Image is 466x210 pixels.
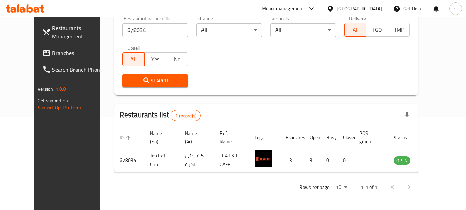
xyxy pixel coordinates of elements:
table: enhanced table [114,127,448,173]
span: 1 record(s) [171,112,200,119]
div: Rows per page: [333,182,350,193]
td: 3 [304,148,321,173]
span: ID [120,134,133,142]
div: Menu-management [262,4,304,13]
span: s [454,5,457,12]
a: Search Branch Phone [37,61,112,78]
button: All [122,52,145,66]
td: 0 [337,148,354,173]
span: Yes [147,54,163,64]
span: 1.0.0 [56,84,66,93]
div: Export file [399,107,415,124]
span: Branches [52,49,107,57]
span: Name (En) [150,129,171,146]
span: Search Branch Phone [52,65,107,74]
p: Rows per page: [299,183,330,192]
span: TGO [369,25,385,35]
a: Support.OpsPlatform [38,103,81,112]
span: OPEN [394,157,410,165]
div: All [270,23,336,37]
button: All [344,23,366,37]
span: Get support on: [38,96,69,105]
label: Upsell [127,45,140,50]
span: All [126,54,142,64]
span: Name (Ar) [185,129,206,146]
span: POS group [359,129,380,146]
button: Yes [144,52,166,66]
span: No [169,54,185,64]
th: Logo [249,127,280,148]
th: Open [304,127,321,148]
th: Branches [280,127,304,148]
td: 678034 [114,148,145,173]
span: TMP [391,25,407,35]
img: Tea Exit Cafe [255,150,272,167]
td: 0 [321,148,337,173]
button: No [166,52,188,66]
th: Closed [337,127,354,148]
span: All [347,25,364,35]
div: [GEOGRAPHIC_DATA] [337,5,382,12]
input: Search for restaurant name or ID.. [122,23,188,37]
a: Branches [37,45,112,61]
h2: Restaurants list [120,110,201,121]
span: Ref. Name [220,129,241,146]
label: Delivery [349,16,366,21]
td: Tea Exit Cafe [145,148,179,173]
th: Busy [321,127,337,148]
button: Search [122,74,188,87]
span: Version: [38,84,54,93]
span: Status [394,134,416,142]
span: Search [128,76,182,85]
td: كافيه تي اكزت [179,148,214,173]
a: Restaurants Management [37,20,112,45]
div: Total records count [171,110,201,121]
button: TMP [388,23,410,37]
td: TEA EXIT CAFE [214,148,249,173]
td: 3 [280,148,304,173]
button: TGO [366,23,388,37]
span: Restaurants Management [52,24,107,40]
div: All [196,23,262,37]
p: 1-1 of 1 [361,183,377,192]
